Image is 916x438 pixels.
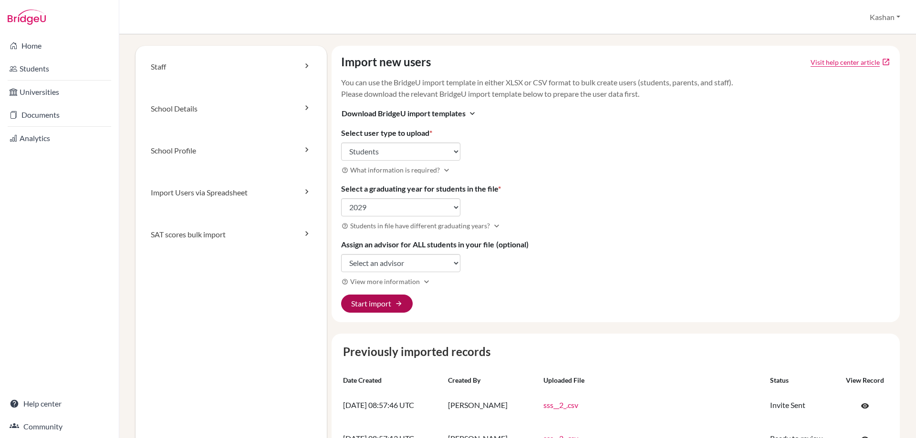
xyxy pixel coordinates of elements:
[444,372,540,389] th: Created by
[442,165,451,175] i: Expand more
[342,167,348,173] i: help_outline
[468,109,477,118] i: expand_more
[339,372,444,389] th: Date created
[341,127,432,139] label: Select user type to upload
[838,372,892,389] th: View record
[422,277,431,286] i: Expand more
[350,165,440,175] span: What information is required?
[341,77,891,100] p: You can use the BridgeU import template in either XLSX or CSV format to bulk create users (studen...
[342,223,348,229] i: help_outline
[395,300,403,307] span: arrow_forward
[341,55,431,69] h4: Import new users
[766,372,838,389] th: Status
[861,402,869,410] span: visibility
[2,105,117,124] a: Documents
[811,57,880,67] a: Click to open Tracking student registration article in a new tab
[444,389,540,422] td: [PERSON_NAME]
[135,46,327,88] a: Staff
[135,214,327,255] a: SAT scores bulk import
[2,82,117,102] a: Universities
[135,172,327,214] a: Import Users via Spreadsheet
[341,220,502,231] button: Students in file have different graduating years?Expand more
[135,130,327,172] a: School Profile
[135,88,327,130] a: School Details
[2,417,117,436] a: Community
[339,389,444,422] td: [DATE] 08:57:46 UTC
[342,278,348,285] i: help_outline
[2,129,117,148] a: Analytics
[492,221,501,231] i: Expand more
[341,276,432,287] button: View more informationExpand more
[540,372,767,389] th: Uploaded file
[341,164,452,175] button: What information is required?Expand more
[339,343,893,360] caption: Previously imported records
[2,59,117,78] a: Students
[341,107,478,120] button: Download BridgeU import templatesexpand_more
[865,8,905,26] button: Kashan
[341,239,529,250] label: Assign an advisor for ALL students in your file
[882,58,890,66] a: open_in_new
[341,183,501,194] label: Select a graduating year for students in the file
[543,400,578,409] a: sss__2_.csv
[766,389,838,422] td: Invite Sent
[350,276,420,286] span: View more information
[496,240,529,249] span: (optional)
[350,221,490,231] span: Students in file have different graduating years?
[851,397,879,415] a: Click to open the record on its current state
[342,108,466,119] span: Download BridgeU import templates
[341,295,413,313] button: Start import
[2,394,117,413] a: Help center
[8,10,46,25] img: Bridge-U
[2,36,117,55] a: Home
